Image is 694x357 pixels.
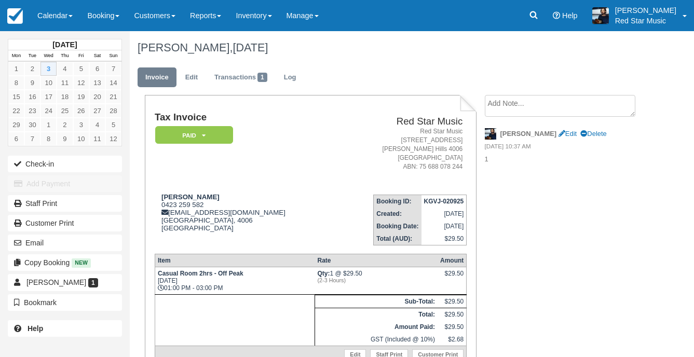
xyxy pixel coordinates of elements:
[315,267,438,294] td: 1 @ $29.50
[8,215,122,231] a: Customer Print
[438,308,467,321] td: $29.50
[40,50,57,62] th: Wed
[315,333,438,346] td: GST (Included @ 10%)
[89,76,105,90] a: 13
[57,50,73,62] th: Thu
[257,73,267,82] span: 1
[8,118,24,132] a: 29
[7,8,23,24] img: checkfront-main-nav-mini-logo.png
[207,67,275,88] a: Transactions1
[438,321,467,333] td: $29.50
[155,126,229,145] a: Paid
[24,50,40,62] th: Tue
[374,195,421,208] th: Booking ID:
[615,16,676,26] p: Red Star Music
[105,104,121,118] a: 28
[559,130,577,138] a: Edit
[8,132,24,146] a: 6
[155,193,337,245] div: 0423 259 582 [EMAIL_ADDRESS][DOMAIN_NAME] [GEOGRAPHIC_DATA], 4006 [GEOGRAPHIC_DATA]
[8,90,24,104] a: 15
[24,62,40,76] a: 2
[73,76,89,90] a: 12
[57,104,73,118] a: 25
[57,90,73,104] a: 18
[57,118,73,132] a: 2
[138,42,643,54] h1: [PERSON_NAME],
[40,118,57,132] a: 1
[438,333,467,346] td: $2.68
[105,132,121,146] a: 12
[89,132,105,146] a: 11
[315,295,438,308] th: Sub-Total:
[615,5,676,16] p: [PERSON_NAME]
[72,258,91,267] span: New
[161,193,220,201] strong: [PERSON_NAME]
[318,270,330,277] strong: Qty
[440,270,464,285] div: $29.50
[105,62,121,76] a: 7
[500,130,557,138] strong: [PERSON_NAME]
[24,76,40,90] a: 9
[424,198,464,205] strong: KGVJ-020925
[341,116,463,127] h2: Red Star Music
[40,76,57,90] a: 10
[8,50,24,62] th: Mon
[178,67,206,88] a: Edit
[73,104,89,118] a: 26
[24,104,40,118] a: 23
[8,175,122,192] button: Add Payment
[158,270,243,277] strong: Casual Room 2hrs - Off Peak
[155,267,315,294] td: [DATE] 01:00 PM - 03:00 PM
[8,235,122,251] button: Email
[89,90,105,104] a: 20
[89,62,105,76] a: 6
[580,130,606,138] a: Delete
[276,67,304,88] a: Log
[105,90,121,104] a: 21
[421,220,467,232] td: [DATE]
[8,195,122,212] a: Staff Print
[89,50,105,62] th: Sat
[8,254,122,271] button: Copy Booking New
[57,132,73,146] a: 9
[26,278,86,286] span: [PERSON_NAME]
[374,208,421,220] th: Created:
[315,254,438,267] th: Rate
[40,62,57,76] a: 3
[24,118,40,132] a: 30
[24,90,40,104] a: 16
[233,41,268,54] span: [DATE]
[592,7,609,24] img: A1
[89,118,105,132] a: 4
[40,104,57,118] a: 24
[8,294,122,311] button: Bookmark
[8,156,122,172] button: Check-in
[57,62,73,76] a: 4
[8,76,24,90] a: 8
[8,62,24,76] a: 1
[562,11,578,20] span: Help
[155,112,337,123] h1: Tax Invoice
[73,50,89,62] th: Fri
[438,295,467,308] td: $29.50
[315,308,438,321] th: Total:
[105,76,121,90] a: 14
[105,118,121,132] a: 5
[105,50,121,62] th: Sun
[374,232,421,245] th: Total (AUD):
[421,232,467,245] td: $29.50
[341,127,463,172] address: Red Star Music [STREET_ADDRESS] [PERSON_NAME] Hills 4006 [GEOGRAPHIC_DATA] ABN: 75 688 078 244
[485,155,643,164] p: 1
[57,76,73,90] a: 11
[485,142,643,154] em: [DATE] 10:37 AM
[8,320,122,337] a: Help
[438,254,467,267] th: Amount
[8,104,24,118] a: 22
[73,132,89,146] a: 10
[28,324,43,333] b: Help
[73,90,89,104] a: 19
[155,126,233,144] em: Paid
[138,67,176,88] a: Invoice
[421,208,467,220] td: [DATE]
[374,220,421,232] th: Booking Date:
